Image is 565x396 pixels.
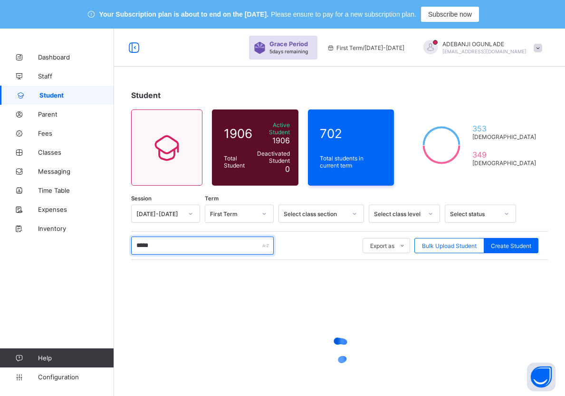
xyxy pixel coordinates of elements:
[320,126,383,141] span: 702
[38,373,114,381] span: Configuration
[210,210,256,218] div: First Term
[136,210,182,218] div: [DATE]-[DATE]
[370,242,394,249] span: Export as
[38,53,114,61] span: Dashboard
[38,168,114,175] span: Messaging
[374,210,422,218] div: Select class level
[472,133,536,140] span: [DEMOGRAPHIC_DATA]
[38,72,114,80] span: Staff
[284,210,346,218] div: Select class section
[269,49,308,54] span: 5 days remaining
[257,150,290,164] span: Deactivated Student
[99,10,268,18] span: Your Subscription plan is about to end on the [DATE].
[38,225,114,232] span: Inventory
[131,195,152,202] span: Session
[224,126,252,141] span: 1906
[38,206,114,213] span: Expenses
[38,187,114,194] span: Time Table
[414,40,547,56] div: ADEBANJIOGUNLADE
[221,152,255,171] div: Total Student
[472,159,536,167] span: [DEMOGRAPHIC_DATA]
[38,354,114,362] span: Help
[422,242,477,249] span: Bulk Upload Student
[38,129,114,137] span: Fees
[527,363,555,391] button: Open asap
[428,10,472,18] span: Subscribe now
[271,10,416,18] span: Please ensure to pay for a new subscription plan.
[131,90,161,100] span: Student
[327,44,404,51] span: session/term information
[472,150,536,159] span: 349
[38,148,114,156] span: Classes
[272,136,290,145] span: 1906
[285,164,290,174] span: 0
[257,121,290,136] span: Active Student
[254,42,266,54] img: sticker-purple.71386a28dfed39d6af7621340158ba97.svg
[472,124,536,133] span: 353
[269,40,308,48] span: Grace Period
[39,91,114,99] span: Student
[491,242,531,249] span: Create Student
[450,210,498,218] div: Select status
[442,49,527,54] span: [EMAIL_ADDRESS][DOMAIN_NAME]
[442,40,527,48] span: ADEBANJI OGUNLADE
[205,195,219,202] span: Term
[320,155,383,169] span: Total students in current term
[38,110,114,118] span: Parent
